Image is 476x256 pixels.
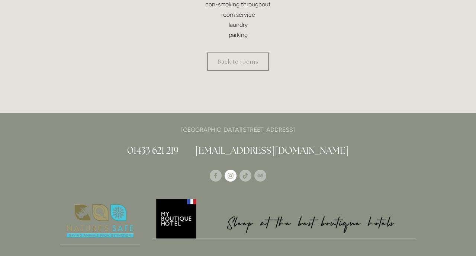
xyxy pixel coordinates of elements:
[60,198,140,245] a: Nature's Safe - Logo
[254,170,266,182] a: TripAdvisor
[127,144,178,156] a: 01433 621 219
[225,170,237,182] a: Instagram
[210,170,222,182] a: Losehill House Hotel & Spa
[239,170,251,182] a: TikTok
[207,52,269,71] a: Back to rooms
[60,198,140,244] img: Nature's Safe - Logo
[195,144,349,156] a: [EMAIL_ADDRESS][DOMAIN_NAME]
[60,125,416,135] p: [GEOGRAPHIC_DATA][STREET_ADDRESS]
[152,198,416,239] img: My Boutique Hotel - Logo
